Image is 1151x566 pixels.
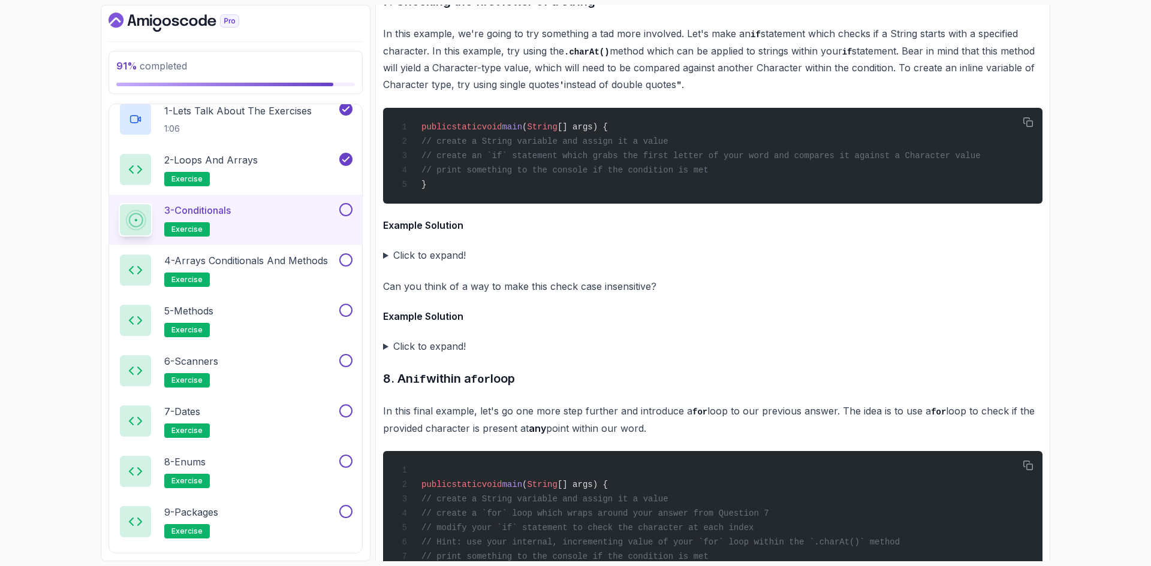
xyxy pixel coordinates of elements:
[451,122,481,132] span: static
[559,81,564,90] code: '
[119,455,352,488] button: 8-Enumsexercise
[119,153,352,186] button: 2-Loops and Arraysexercise
[171,526,203,536] span: exercise
[171,426,203,435] span: exercise
[421,494,668,504] span: // create a String variable and assign it a value
[676,81,681,90] code: "
[164,203,231,217] p: 3 - Conditionals
[482,122,502,132] span: void
[164,253,328,268] p: 4 - Arrays Conditionals and Methods
[421,552,709,561] span: // print something to the console if the condition is met
[502,122,522,132] span: main
[171,376,203,385] span: exercise
[116,60,187,72] span: completed
[421,509,769,518] span: // create a `for` loop which wraps around your answer from Question 7
[119,253,352,287] button: 4-Arrays Conditionals and Methodsexercise
[421,537,900,547] span: // Hint: use your internal, incrementing value of your `for` loop within the `.charAt()` method
[119,404,352,438] button: 7-Datesexercise
[421,122,451,132] span: public
[383,402,1042,437] p: In this final example, let's go one more step further and introduce a loop to our previous answer...
[119,354,352,388] button: 6-Scannersexercise
[164,304,213,318] p: 5 - Methods
[171,174,203,184] span: exercise
[502,480,522,489] span: main
[116,60,137,72] span: 91 %
[164,404,200,419] p: 7 - Dates
[558,122,608,132] span: [] args) {
[383,247,1042,264] summary: Click to expand!
[421,137,668,146] span: // create a String variable and assign it a value
[119,505,352,538] button: 9-Packagesexercise
[558,480,608,489] span: [] args) {
[527,122,557,132] span: String
[383,25,1042,93] p: In this example, we're going to try something a tad more involved. Let's make an statement which ...
[119,102,352,136] button: 1-Lets Talk About The Exercises1:06
[421,523,754,532] span: // modify your `if` statement to check the character at each index
[383,309,1042,323] h4: Example Solution
[119,304,352,337] button: 5-Methodsexercise
[482,480,502,489] span: void
[692,407,707,417] code: for
[564,47,610,57] code: .charAt()
[164,123,312,135] p: 1:06
[383,278,1042,295] p: Can you think of a way to make this check case insensitive?
[421,180,426,189] span: }
[522,122,527,132] span: (
[171,275,203,284] span: exercise
[164,505,218,519] p: 9 - Packages
[522,480,527,489] span: (
[383,369,1042,389] h3: 8. An within a loop
[451,480,481,489] span: static
[171,476,203,486] span: exercise
[164,153,258,167] p: 2 - Loops and Arrays
[164,354,218,368] p: 6 - Scanners
[471,374,490,386] code: for
[842,47,852,57] code: if
[171,225,203,234] span: exercise
[421,151,981,161] span: // create an `if` statement which grabs the first letter of your word and compares it against a C...
[383,218,1042,232] h4: Example Solution
[529,422,546,434] strong: any
[164,455,206,469] p: 8 - Enums
[751,30,761,40] code: if
[413,374,426,386] code: if
[171,325,203,335] span: exercise
[421,165,709,175] span: // print something to the console if the condition is met
[421,480,451,489] span: public
[383,338,1042,355] summary: Click to expand!
[164,104,312,118] p: 1 - Lets Talk About The Exercises
[931,407,946,417] code: for
[527,480,557,489] span: String
[109,13,267,32] a: Dashboard
[119,203,352,237] button: 3-Conditionalsexercise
